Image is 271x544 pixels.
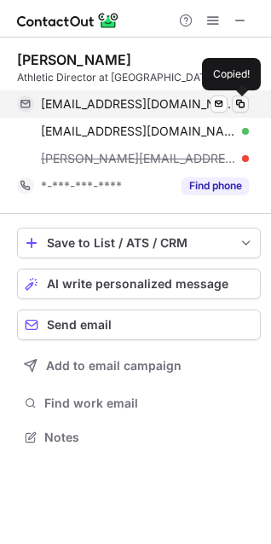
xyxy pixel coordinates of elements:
[17,350,261,381] button: Add to email campaign
[44,396,254,411] span: Find work email
[17,70,261,85] div: Athletic Director at [GEOGRAPHIC_DATA]
[17,310,261,340] button: Send email
[41,151,236,166] span: [PERSON_NAME][EMAIL_ADDRESS][DOMAIN_NAME]
[41,96,236,112] span: [EMAIL_ADDRESS][DOMAIN_NAME]
[17,391,261,415] button: Find work email
[44,430,254,445] span: Notes
[47,277,228,291] span: AI write personalized message
[17,269,261,299] button: AI write personalized message
[17,10,119,31] img: ContactOut v5.3.10
[41,124,236,139] span: [EMAIL_ADDRESS][DOMAIN_NAME]
[47,236,231,250] div: Save to List / ATS / CRM
[17,51,131,68] div: [PERSON_NAME]
[46,359,182,373] span: Add to email campaign
[182,177,249,194] button: Reveal Button
[17,425,261,449] button: Notes
[17,228,261,258] button: save-profile-one-click
[47,318,112,332] span: Send email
